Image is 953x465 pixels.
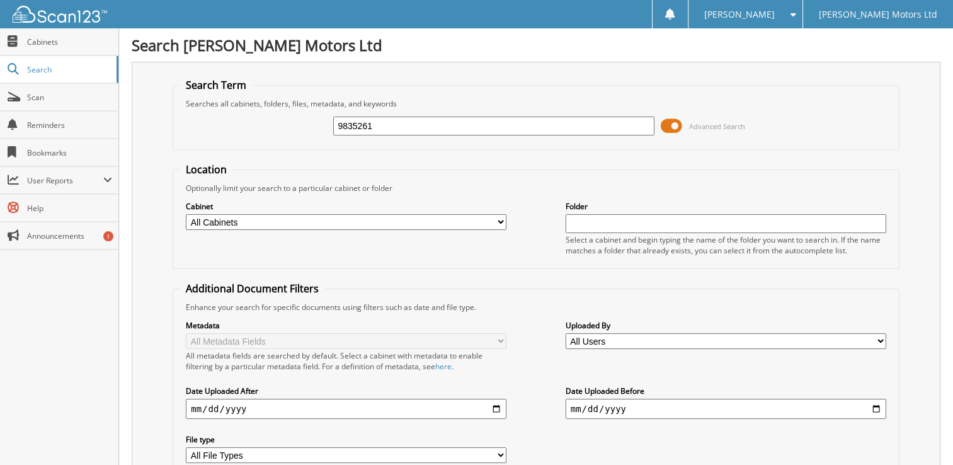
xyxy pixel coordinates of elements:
div: Select a cabinet and begin typing the name of the folder you want to search in. If the name match... [566,234,886,256]
div: Searches all cabinets, folders, files, metadata, and keywords [180,98,893,109]
label: Cabinet [186,201,506,212]
div: Optionally limit your search to a particular cabinet or folder [180,183,893,193]
a: here [435,361,452,372]
legend: Additional Document Filters [180,282,325,296]
label: Date Uploaded Before [566,386,886,396]
span: Scan [27,92,112,103]
span: [PERSON_NAME] [704,11,775,18]
label: Date Uploaded After [186,386,506,396]
legend: Search Term [180,78,253,92]
img: scan123-logo-white.svg [13,6,107,23]
span: Advanced Search [689,122,745,131]
span: Announcements [27,231,112,241]
div: 1 [103,231,113,241]
h1: Search [PERSON_NAME] Motors Ltd [132,35,940,55]
span: Bookmarks [27,147,112,158]
label: Metadata [186,320,506,331]
span: [PERSON_NAME] Motors Ltd [819,11,937,18]
input: end [566,399,886,419]
legend: Location [180,163,233,176]
span: Cabinets [27,37,112,47]
span: User Reports [27,175,103,186]
label: Folder [566,201,886,212]
label: File type [186,434,506,445]
span: Help [27,203,112,214]
span: Search [27,64,110,75]
span: Reminders [27,120,112,130]
input: start [186,399,506,419]
div: All metadata fields are searched by default. Select a cabinet with metadata to enable filtering b... [186,350,506,372]
div: Enhance your search for specific documents using filters such as date and file type. [180,302,893,313]
label: Uploaded By [566,320,886,331]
